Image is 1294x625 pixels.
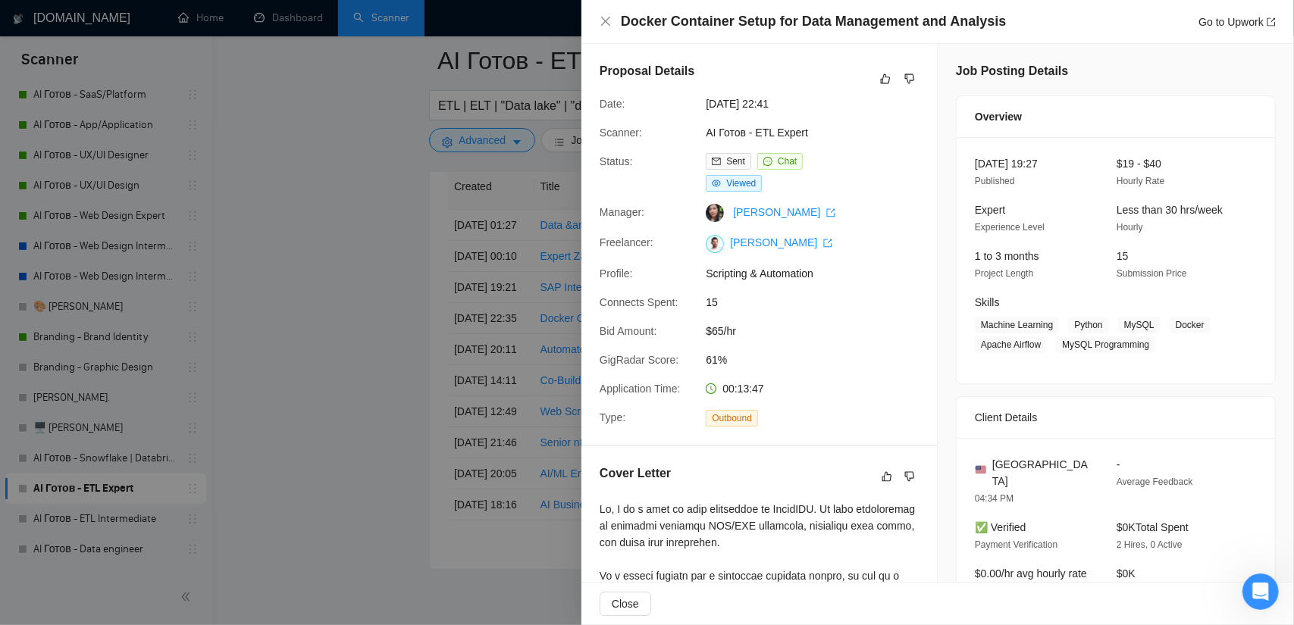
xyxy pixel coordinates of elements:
[1117,567,1136,580] span: $0K
[600,127,642,139] span: Scanner:
[600,296,678,308] span: Connects Spent:
[975,250,1039,262] span: 1 to 3 months
[975,158,1038,170] span: [DATE] 19:27
[975,296,1000,308] span: Skills
[975,222,1045,233] span: Experience Level
[1056,336,1155,353] span: MySQL Programming
[876,70,895,88] button: like
[904,73,915,85] span: dislike
[730,236,832,248] a: [PERSON_NAME] export
[992,456,1092,489] span: [GEOGRAPHIC_DATA]
[706,95,933,112] span: [DATE] 22:41
[880,73,891,85] span: like
[1117,222,1143,233] span: Hourly
[600,236,653,248] span: Freelancer:
[1267,17,1276,27] span: export
[975,108,1022,125] span: Overview
[726,156,745,167] span: Sent
[600,98,625,110] span: Date:
[1117,204,1223,216] span: Less than 30 hrs/week
[600,206,644,218] span: Manager:
[1117,250,1129,262] span: 15
[600,354,678,366] span: GigRadar Score:
[975,567,1087,596] span: $0.00/hr avg hourly rate paid
[600,155,633,167] span: Status:
[1117,176,1164,186] span: Hourly Rate
[826,208,835,217] span: export
[975,204,1005,216] span: Expert
[1117,458,1120,470] span: -
[600,411,625,423] span: Type:
[712,179,721,188] span: eye
[600,15,612,28] button: Close
[706,294,933,311] span: 15
[975,176,1015,186] span: Published
[706,323,933,339] span: $65/hr
[763,157,772,166] span: message
[722,383,764,395] span: 00:13:47
[975,539,1057,550] span: Payment Verification
[706,235,724,253] img: c1xN_ui_OEqMMq7M8wWw4vVb2SKWmrnvzERwDbcfEIUMldosaUFPKn1ZwNeY4xYQHD
[600,383,681,395] span: Application Time:
[600,592,651,616] button: Close
[975,493,1014,504] span: 04:34 PM
[600,15,612,27] span: close
[1198,16,1276,28] a: Go to Upworkexport
[976,464,986,475] img: 🇺🇸
[1068,317,1108,333] span: Python
[726,178,756,189] span: Viewed
[712,157,721,166] span: mail
[975,317,1059,333] span: Machine Learning
[901,70,919,88] button: dislike
[706,410,758,427] span: Outbound
[600,464,671,483] h5: Cover Letter
[901,467,919,486] button: dislike
[882,470,892,483] span: like
[975,521,1026,533] span: ✅ Verified
[706,265,933,282] span: Scripting & Automation
[1242,573,1279,610] iframe: Intercom live chat
[1118,317,1161,333] span: MySQL
[612,595,639,612] span: Close
[778,156,797,167] span: Chat
[956,62,1068,80] h5: Job Posting Details
[1170,317,1211,333] span: Docker
[621,12,1006,31] h4: Docker Container Setup for Data Management and Analysis
[1117,158,1161,170] span: $19 - $40
[975,268,1033,279] span: Project Length
[975,397,1257,438] div: Client Details
[600,62,694,80] h5: Proposal Details
[1117,477,1193,487] span: Average Feedback
[706,383,716,394] span: clock-circle
[600,325,657,337] span: Bid Amount:
[600,267,633,280] span: Profile:
[706,124,933,141] span: AI Готов - ETL Expert
[1117,521,1189,533] span: $0K Total Spent
[733,206,835,218] a: [PERSON_NAME] export
[1117,539,1183,550] span: 2 Hires, 0 Active
[975,336,1047,353] span: Apache Airflow
[904,470,915,483] span: dislike
[823,239,832,248] span: export
[706,352,933,368] span: 61%
[1117,268,1187,279] span: Submission Price
[878,467,896,486] button: like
